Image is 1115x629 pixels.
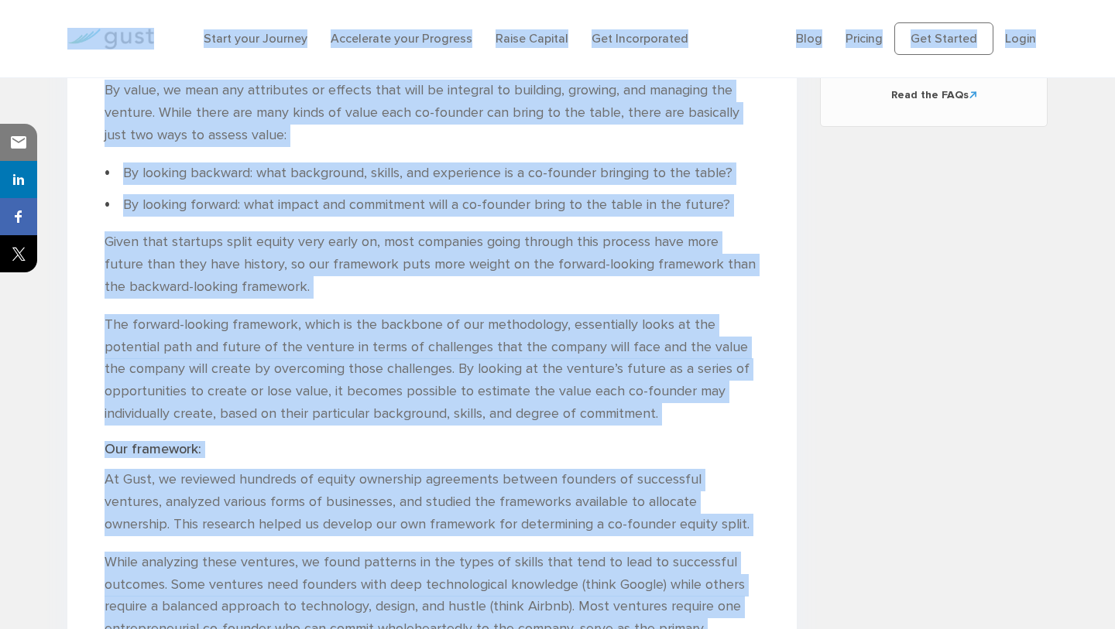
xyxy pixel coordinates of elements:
[105,194,760,217] li: By looking forward: what impact and commitment will a co-founder bring to the table in the future?
[105,469,760,535] p: At Gust, we reviewed hundreds of equity ownership agreements between founders of successful ventu...
[846,31,883,46] a: Pricing
[105,231,760,298] p: Given that startups split equity very early on, most companies going through this process have mo...
[105,314,760,426] p: The forward-looking framework, which is the backbone of our methodology, essentially looks at the...
[105,80,760,146] p: By value, we mean any attributes or effects that will be integral to building, growing, and manag...
[67,29,154,50] img: Gust Logo
[796,31,822,46] a: Blog
[496,31,568,46] a: Raise Capital
[836,87,1031,103] span: Read the FAQs
[204,31,307,46] a: Start your Journey
[331,31,472,46] a: Accelerate your Progress
[592,31,688,46] a: Get Incorporated
[105,441,760,458] h3: Our framework:
[894,22,993,55] a: Get Started
[105,162,760,185] li: By looking backward: what background, skills, and experience is a co-founder bringing to the table?
[1005,31,1036,46] a: Login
